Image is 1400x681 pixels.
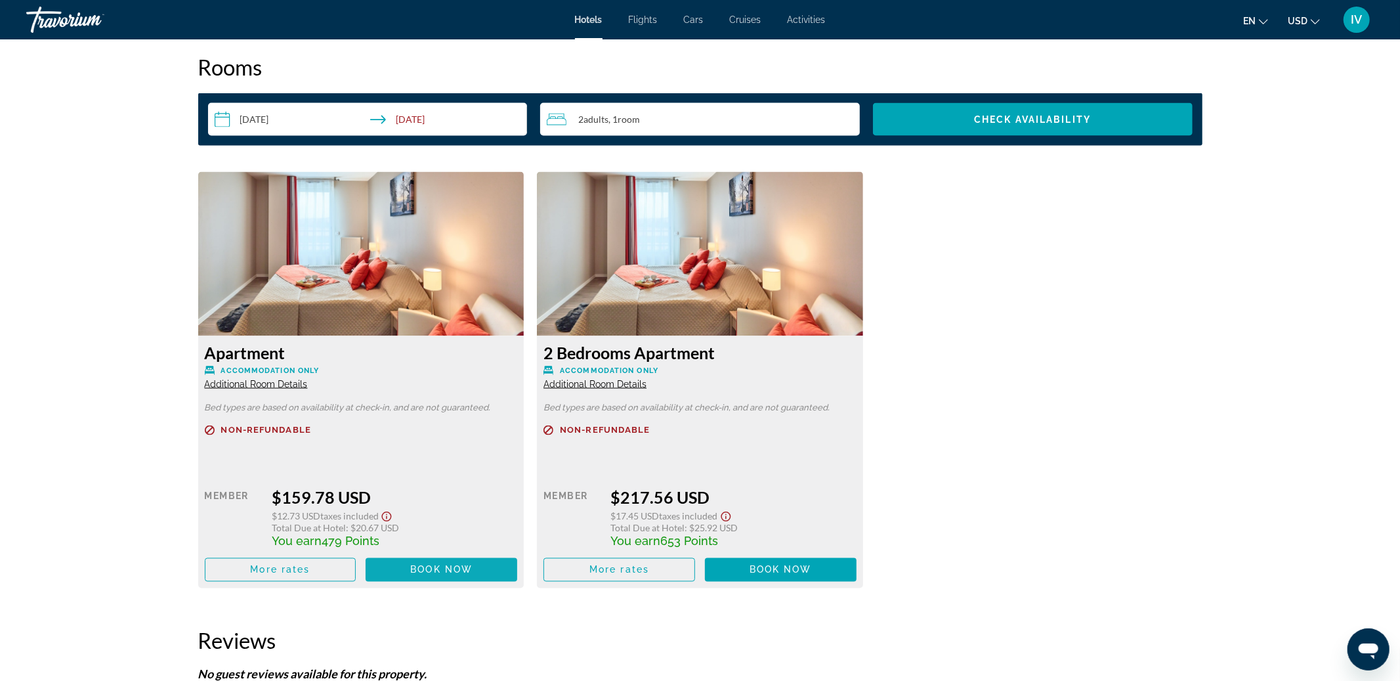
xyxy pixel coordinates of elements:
[198,628,1202,654] h2: Reviews
[410,565,473,575] span: Book now
[578,114,608,125] span: 2
[208,103,528,136] button: Check-in date: Nov 28, 2025 Check-out date: Nov 30, 2025
[873,103,1193,136] button: Check Availability
[1243,16,1256,26] span: en
[560,366,658,375] span: Accommodation Only
[205,343,518,362] h3: Apartment
[272,488,517,508] div: $159.78 USD
[540,103,860,136] button: Travelers: 2 adults, 0 children
[684,14,704,25] a: Cars
[26,3,158,37] a: Travorium
[589,565,649,575] span: More rates
[618,114,640,125] span: Room
[322,535,379,548] span: 479 Points
[208,103,1193,136] div: Search widget
[1288,16,1307,26] span: USD
[730,14,761,25] a: Cruises
[379,508,394,523] button: Show Taxes and Fees disclaimer
[205,558,356,582] button: More rates
[198,54,1202,80] h2: Rooms
[537,172,863,336] img: d21b59a5-2079-43e7-a707-54c6842c1947.jpeg
[611,535,661,548] span: You earn
[272,523,346,534] span: Total Due at Hotel
[205,379,308,389] span: Additional Room Details
[272,535,322,548] span: You earn
[250,565,310,575] span: More rates
[583,114,608,125] span: Adults
[221,366,320,375] span: Accommodation Only
[705,558,857,582] button: Book now
[272,511,320,522] span: $12.73 USD
[1351,13,1363,26] span: IV
[629,14,658,25] a: Flights
[1340,6,1374,33] button: User Menu
[272,523,517,534] div: : $20.67 USD
[661,535,719,548] span: 653 Points
[320,511,379,522] span: Taxes included
[1243,11,1268,30] button: Change language
[198,172,524,336] img: d21b59a5-2079-43e7-a707-54c6842c1947.jpeg
[221,426,311,435] span: Non-refundable
[750,565,812,575] span: Book now
[608,114,640,125] span: , 1
[543,343,857,362] h3: 2 Bedrooms Apartment
[1288,11,1320,30] button: Change currency
[611,511,660,522] span: $17.45 USD
[575,14,603,25] a: Hotels
[611,488,857,508] div: $217.56 USD
[611,523,857,534] div: : $25.92 USD
[718,508,734,523] button: Show Taxes and Fees disclaimer
[560,426,650,435] span: Non-refundable
[1347,628,1389,670] iframe: Кнопка запуска окна обмена сообщениями
[611,523,685,534] span: Total Due at Hotel
[543,403,857,412] p: Bed types are based on availability at check-in, and are not guaranteed.
[660,511,718,522] span: Taxes included
[543,558,695,582] button: More rates
[543,379,647,389] span: Additional Room Details
[366,558,517,582] button: Book now
[974,114,1091,125] span: Check Availability
[788,14,826,25] a: Activities
[205,488,262,548] div: Member
[543,488,601,548] div: Member
[205,403,518,412] p: Bed types are based on availability at check-in, and are not guaranteed.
